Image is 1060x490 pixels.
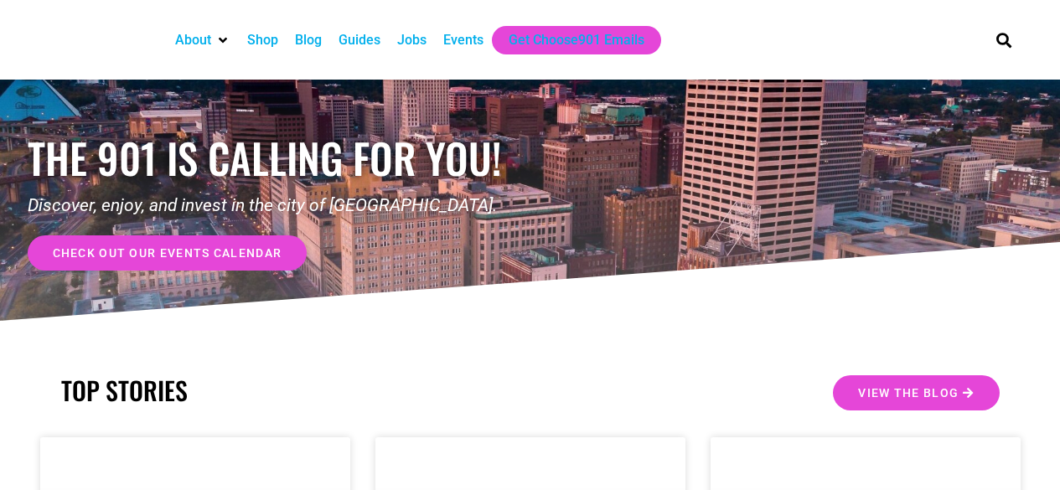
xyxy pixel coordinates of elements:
a: About [175,30,211,50]
a: Shop [247,30,278,50]
nav: Main nav [167,26,968,54]
a: check out our events calendar [28,235,308,271]
span: check out our events calendar [53,247,282,259]
span: View the Blog [858,387,959,399]
a: Jobs [397,30,427,50]
h2: TOP STORIES [61,375,522,405]
a: Blog [295,30,322,50]
a: Guides [339,30,380,50]
div: Search [990,26,1017,54]
a: View the Blog [833,375,999,410]
div: About [167,26,239,54]
p: Discover, enjoy, and invest in the city of [GEOGRAPHIC_DATA]. [28,193,530,219]
a: Get Choose901 Emails [509,30,644,50]
h1: the 901 is calling for you! [28,133,530,183]
a: Events [443,30,483,50]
